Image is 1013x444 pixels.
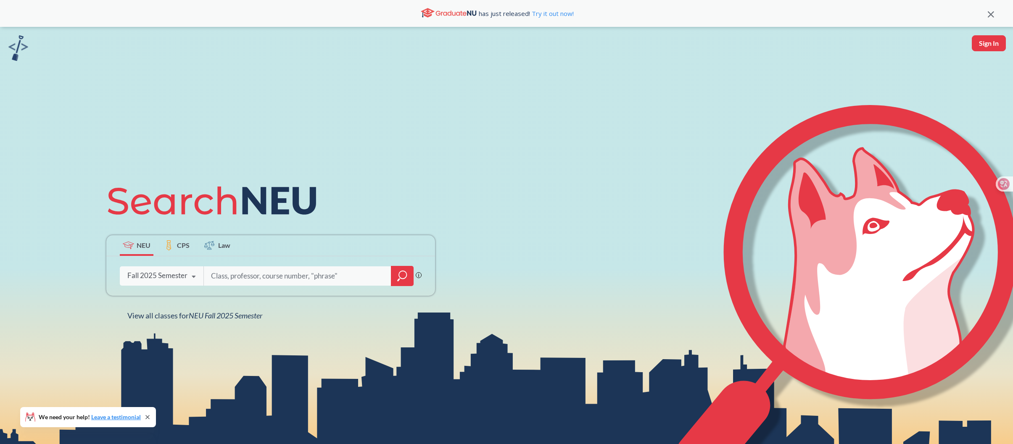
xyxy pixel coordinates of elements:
span: NEU Fall 2025 Semester [189,311,262,320]
span: CPS [177,240,190,250]
span: has just released! [479,9,574,18]
span: View all classes for [127,311,262,320]
span: Law [218,240,230,250]
span: We need your help! [39,414,141,420]
span: NEU [137,240,150,250]
input: Class, professor, course number, "phrase" [210,267,385,285]
button: Sign In [972,35,1006,51]
div: magnifying glass [391,266,414,286]
svg: magnifying glass [397,270,407,282]
a: Leave a testimonial [91,413,141,420]
div: Fall 2025 Semester [127,271,187,280]
a: Try it out now! [530,9,574,18]
a: sandbox logo [8,35,28,63]
img: sandbox logo [8,35,28,61]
